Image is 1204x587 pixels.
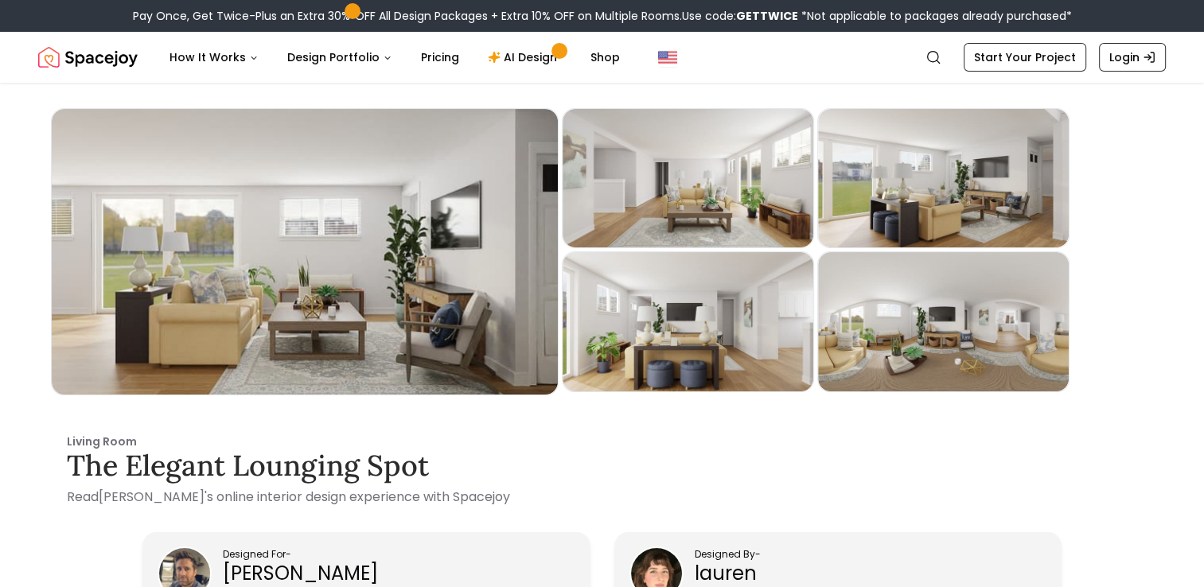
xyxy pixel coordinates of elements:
h3: The Elegant Lounging Spot [67,449,1137,481]
span: Use code: [682,8,798,24]
p: Designed By - [695,548,1046,561]
nav: Global [38,32,1166,83]
span: *Not applicable to packages already purchased* [798,8,1072,24]
button: Design Portfolio [275,41,405,73]
nav: Main [157,41,633,73]
p: Read [PERSON_NAME] 's online interior design experience with Spacejoy [67,488,1137,507]
a: Spacejoy [38,41,138,73]
img: United States [658,48,677,67]
p: lauren [695,561,1046,586]
p: [PERSON_NAME] [223,561,574,586]
p: Living Room [67,433,1137,449]
div: Pay Once, Get Twice-Plus an Extra 30% OFF All Design Packages + Extra 10% OFF on Multiple Rooms. [133,8,1072,24]
b: GETTWICE [736,8,798,24]
a: Login [1099,43,1166,72]
a: AI Design [475,41,575,73]
a: Start Your Project [964,43,1086,72]
a: Pricing [408,41,472,73]
a: Shop [578,41,633,73]
button: How It Works [157,41,271,73]
img: Spacejoy Logo [38,41,138,73]
p: Designed For - [223,548,574,561]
